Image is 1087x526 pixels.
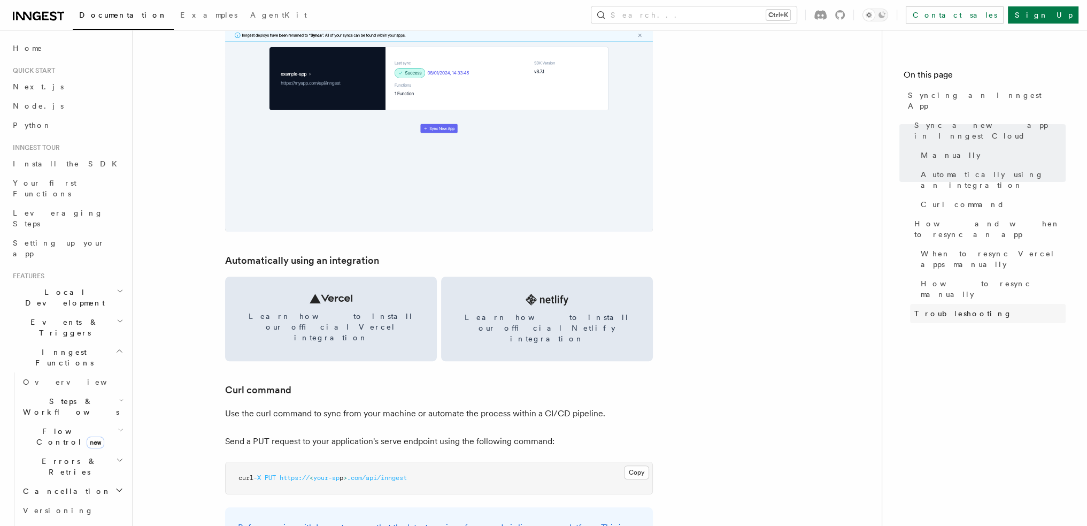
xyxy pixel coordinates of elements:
a: AgentKit [244,3,313,29]
a: How and when to resync an app [910,214,1066,244]
span: Learn how to install our official Netlify integration [454,312,640,344]
button: Local Development [9,283,126,312]
span: AgentKit [250,11,307,19]
span: PUT [265,474,276,482]
span: .com/api/inngest [347,474,407,482]
a: Troubleshooting [910,304,1066,323]
a: Examples [174,3,244,29]
span: Events & Triggers [9,317,117,338]
button: Copy [624,466,649,479]
kbd: Ctrl+K [766,10,790,20]
span: Automatically using an integration [921,169,1066,190]
span: Local Development [9,287,117,308]
span: Your first Functions [13,179,76,198]
a: Syncing an Inngest App [904,86,1066,116]
span: Examples [180,11,237,19]
button: Search...Ctrl+K [591,6,797,24]
p: Send a PUT request to your application's serve endpoint using the following command: [225,434,653,449]
a: When to resync Vercel apps manually [916,244,1066,274]
span: > [343,474,347,482]
h4: On this page [904,68,1066,86]
span: When to resync Vercel apps manually [921,248,1066,270]
span: -X [253,474,261,482]
a: Sign Up [1008,6,1078,24]
a: Manually [916,146,1066,165]
span: https:// [280,474,310,482]
span: new [87,437,104,448]
a: Overview [19,372,126,392]
span: curl [238,474,253,482]
span: Manually [921,150,981,161]
span: Versioning [23,506,94,515]
a: How to resync manually [916,274,1066,304]
span: Troubleshooting [914,308,1012,319]
a: Learn how to install our official Netlify integration [441,277,653,361]
a: Curl command [916,195,1066,214]
span: How to resync manually [921,278,1066,300]
span: Setting up your app [13,239,105,258]
button: Toggle dark mode [862,9,888,21]
button: Events & Triggers [9,312,126,342]
p: Use the curl command to sync from your machine or automate the process within a CI/CD pipeline. [225,406,653,421]
span: Node.js [13,102,64,110]
a: Leveraging Steps [9,203,126,233]
span: Sync a new app in Inngest Cloud [914,120,1066,141]
button: Cancellation [19,482,126,501]
span: Errors & Retries [19,456,116,477]
span: p [340,474,343,482]
span: Steps & Workflows [19,396,119,417]
a: Node.js [9,96,126,116]
span: your-ap [313,474,340,482]
button: Flow Controlnew [19,422,126,452]
a: Your first Functions [9,173,126,203]
a: Sync a new app in Inngest Cloud [910,116,1066,146]
span: Quick start [9,66,55,75]
span: Flow Control [19,426,118,447]
span: Learn how to install our official Vercel integration [238,311,424,343]
a: Home [9,39,126,58]
a: Next.js [9,77,126,96]
button: Inngest Functions [9,342,126,372]
a: Install the SDK [9,154,126,173]
span: Home [13,43,43,54]
a: Python [9,116,126,135]
a: Contact sales [906,6,1004,24]
span: < [310,474,313,482]
span: Install the SDK [13,159,124,168]
span: Inngest Functions [9,347,115,368]
a: Setting up your app [9,233,126,263]
span: How and when to resync an app [914,218,1066,240]
span: Documentation [79,11,167,19]
a: Documentation [73,3,174,30]
span: Next.js [13,82,64,91]
span: Python [13,121,52,129]
span: Curl command [921,199,1005,210]
span: Overview [23,378,133,386]
a: Automatically using an integration [916,165,1066,195]
button: Steps & Workflows [19,392,126,422]
span: Leveraging Steps [13,209,103,228]
a: Versioning [19,501,126,520]
button: Errors & Retries [19,452,126,482]
span: Features [9,272,44,280]
a: Curl command [225,383,291,398]
a: Automatically using an integration [225,253,379,268]
span: Inngest tour [9,143,60,152]
a: Learn how to install our official Vercel integration [225,277,437,361]
span: Syncing an Inngest App [908,90,1066,111]
span: Cancellation [19,486,111,497]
